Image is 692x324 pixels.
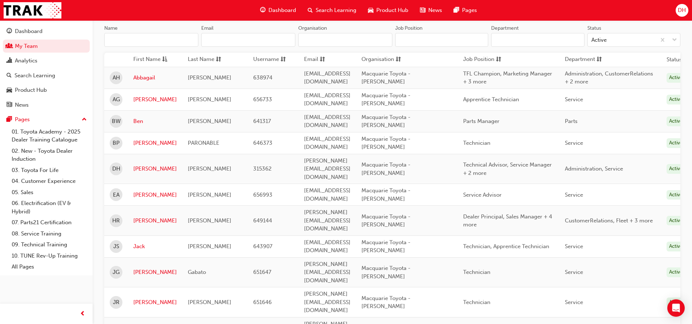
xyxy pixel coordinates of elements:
span: [PERSON_NAME] [188,192,231,198]
button: Usernamesorting-icon [253,55,293,64]
button: Pages [3,113,90,126]
span: Service [565,243,583,250]
a: 01. Toyota Academy - 2025 Dealer Training Catalogue [9,126,90,145]
a: 07. Parts21 Certification [9,217,90,228]
span: [PERSON_NAME] [188,217,231,224]
a: [PERSON_NAME] [133,139,177,147]
span: 656993 [253,192,272,198]
span: [EMAIL_ADDRESS][DOMAIN_NAME] [304,70,351,85]
span: people-icon [7,43,12,50]
a: Dashboard [3,25,90,38]
span: 641317 [253,118,271,124]
span: Organisation [361,55,394,64]
span: 649144 [253,217,272,224]
span: asc-icon [162,55,167,64]
span: sorting-icon [280,55,286,64]
span: Username [253,55,279,64]
span: [PERSON_NAME] [188,96,231,103]
span: PARONABLE [188,140,219,146]
span: [EMAIL_ADDRESS][DOMAIN_NAME] [304,136,351,151]
a: 10. TUNE Rev-Up Training [9,250,90,262]
span: search-icon [7,73,12,79]
span: guage-icon [260,6,266,15]
button: Last Namesorting-icon [188,55,228,64]
div: Name [104,25,118,32]
input: Name [104,33,198,47]
span: Macquarie Toyota - [PERSON_NAME] [361,92,410,107]
span: Service [565,96,583,103]
a: search-iconSearch Learning [302,3,362,18]
a: Product Hub [3,83,90,97]
div: News [15,101,29,109]
span: Technical Advisor, Service Manager + 2 more [463,161,552,176]
a: [PERSON_NAME] [133,298,177,307]
span: Technician [463,269,490,275]
a: car-iconProduct Hub [362,3,414,18]
span: 646373 [253,140,272,146]
button: Departmentsorting-icon [565,55,605,64]
span: news-icon [7,102,12,108]
a: Jack [133,242,177,251]
span: Search Learning [316,6,356,15]
span: Administration, CustomerRelations + 2 more [565,70,653,85]
span: Dealer Principal, Sales Manager + 4 more [463,213,552,228]
span: [EMAIL_ADDRESS][DOMAIN_NAME] [304,114,351,129]
input: Job Position [395,33,488,47]
span: [PERSON_NAME] [188,299,231,305]
button: Emailsorting-icon [304,55,344,64]
span: sorting-icon [496,55,501,64]
a: 05. Sales [9,187,90,198]
span: Service [565,299,583,305]
span: AG [113,95,120,104]
div: Active [667,116,685,126]
span: down-icon [672,36,677,45]
span: pages-icon [7,116,12,123]
span: [PERSON_NAME] [188,118,231,124]
a: [PERSON_NAME] [133,165,177,173]
span: Macquarie Toyota - [PERSON_NAME] [361,161,410,176]
div: Email [201,25,214,32]
span: Macquarie Toyota - [PERSON_NAME] [361,136,410,151]
span: First Name [133,55,161,64]
div: Active [591,36,607,44]
div: Organisation [298,25,327,32]
th: Status [667,56,682,64]
span: Apprentice Technician [463,96,519,103]
span: search-icon [308,6,313,15]
span: [EMAIL_ADDRESS][DOMAIN_NAME] [304,92,351,107]
a: 02. New - Toyota Dealer Induction [9,145,90,165]
span: [PERSON_NAME] [188,165,231,172]
button: First Nameasc-icon [133,55,173,64]
a: guage-iconDashboard [254,3,302,18]
button: DH [676,4,688,17]
span: 651646 [253,299,272,305]
div: Open Intercom Messenger [667,299,685,317]
a: Search Learning [3,69,90,82]
span: Macquarie Toyota - [PERSON_NAME] [361,70,410,85]
a: News [3,98,90,112]
img: Trak [4,2,61,19]
div: Active [667,95,685,104]
span: TFL Champion, Marketing Manager + 3 more [463,70,552,85]
div: Active [667,138,685,148]
a: [PERSON_NAME] [133,268,177,276]
span: Technician [463,299,490,305]
div: Active [667,73,685,83]
div: Job Position [395,25,422,32]
span: News [428,6,442,15]
span: [EMAIL_ADDRESS][DOMAIN_NAME] [304,187,351,202]
span: Department [565,55,595,64]
div: Search Learning [15,71,55,80]
button: DashboardMy TeamAnalyticsSearch LearningProduct HubNews [3,23,90,113]
span: DH [112,165,120,173]
div: Product Hub [15,86,47,94]
a: All Pages [9,261,90,272]
span: 656733 [253,96,272,103]
a: news-iconNews [414,3,448,18]
a: Analytics [3,54,90,67]
a: My Team [3,40,90,53]
span: Macquarie Toyota - [PERSON_NAME] [361,213,410,228]
button: Organisationsorting-icon [361,55,401,64]
span: JS [113,242,119,251]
